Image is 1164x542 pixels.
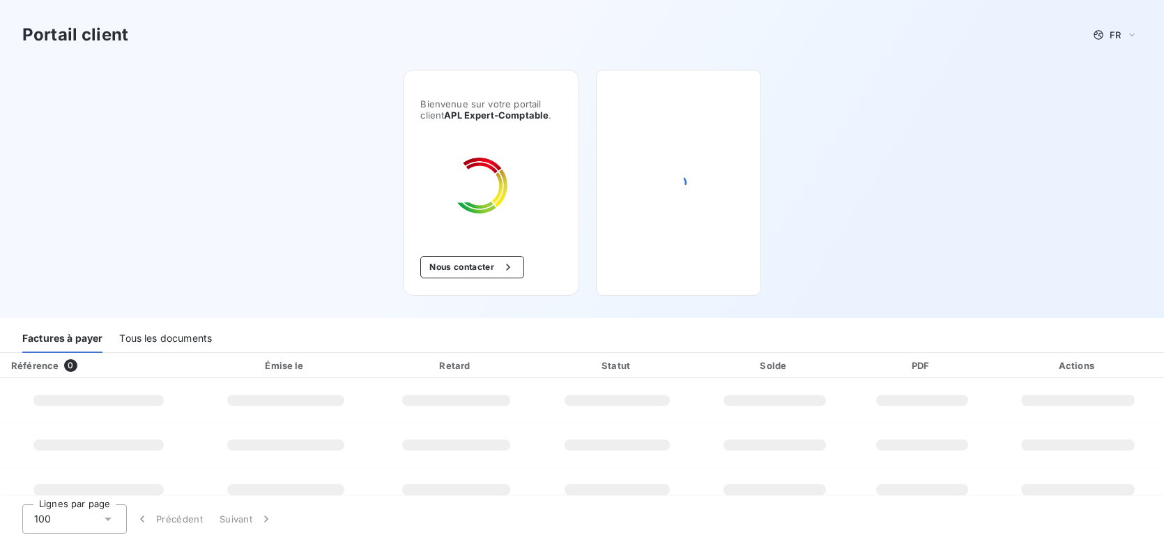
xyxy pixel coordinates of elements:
div: PDF [855,359,989,372]
div: Retard [377,359,535,372]
button: Nous contacter [420,256,523,278]
div: Tous les documents [119,324,212,353]
span: APL Expert-Comptable [444,110,549,121]
span: Bienvenue sur votre portail client . [420,98,562,121]
span: 100 [34,512,51,526]
span: FR [1110,29,1121,40]
span: 0 [64,359,77,372]
div: Émise le [200,359,372,372]
div: Statut [540,359,694,372]
div: Factures à payer [22,324,102,353]
div: Actions [995,359,1161,372]
button: Suivant [211,504,282,534]
img: Company logo [420,154,510,234]
div: Solde [700,359,850,372]
button: Précédent [127,504,211,534]
h3: Portail client [22,22,128,47]
div: Référence [11,360,59,371]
